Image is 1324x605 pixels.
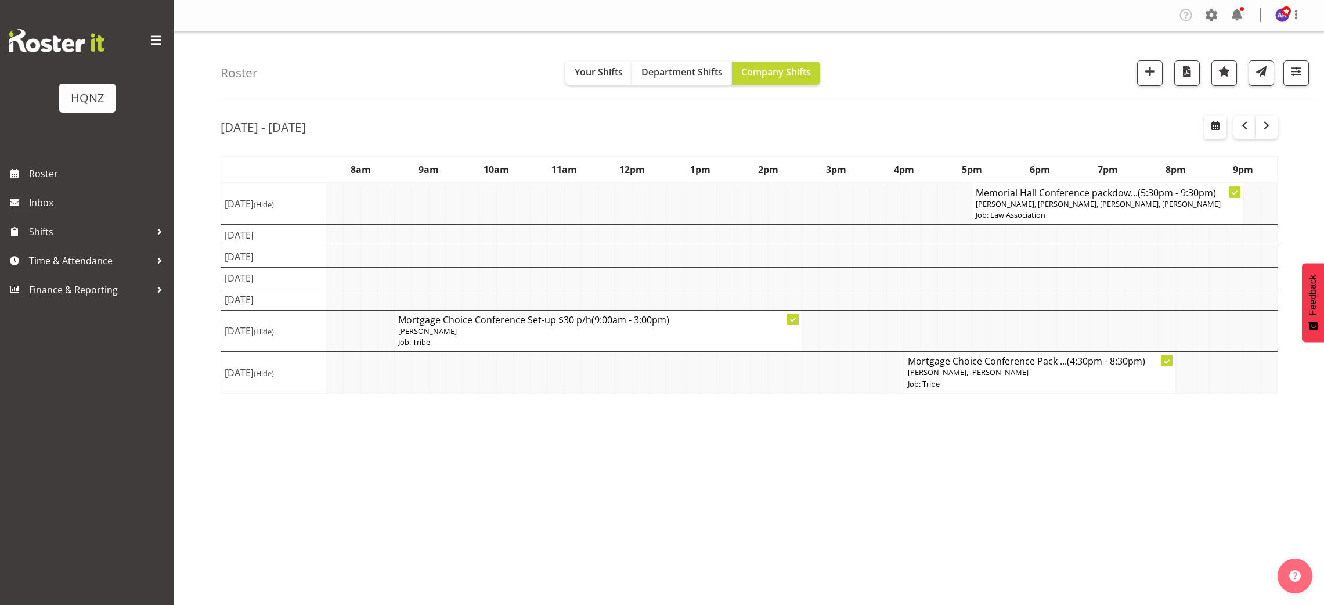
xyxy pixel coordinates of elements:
p: Job: Tribe [908,379,1172,390]
th: 3pm [802,156,870,183]
th: 6pm [1006,156,1074,183]
span: Shifts [29,223,151,240]
th: 2pm [734,156,802,183]
img: alanna-haysmith10795.jpg [1275,8,1289,22]
span: (4:30pm - 8:30pm) [1067,355,1145,368]
button: Select a specific date within the roster. [1204,116,1226,139]
span: Department Shifts [641,66,723,78]
span: [PERSON_NAME], [PERSON_NAME], [PERSON_NAME], [PERSON_NAME] [976,199,1221,209]
th: 1pm [666,156,734,183]
th: 8am [327,156,395,183]
span: (Hide) [254,199,274,210]
span: Finance & Reporting [29,281,151,298]
th: 5pm [938,156,1006,183]
th: 11am [531,156,598,183]
h4: Roster [221,66,258,80]
h2: [DATE] - [DATE] [221,120,306,135]
button: Highlight an important date within the roster. [1211,60,1237,86]
span: (5:30pm - 9:30pm) [1138,186,1216,199]
span: (Hide) [254,368,274,379]
div: HQNZ [71,89,104,107]
td: [DATE] [221,225,327,246]
span: Your Shifts [575,66,623,78]
span: (9:00am - 3:00pm) [591,314,669,326]
span: [PERSON_NAME] [398,326,457,336]
th: 12pm [598,156,666,183]
td: [DATE] [221,183,327,225]
th: 9pm [1210,156,1278,183]
th: 9am [395,156,463,183]
th: 8pm [1142,156,1210,183]
span: (Hide) [254,326,274,337]
button: Send a list of all shifts for the selected filtered period to all rostered employees. [1249,60,1274,86]
span: Feedback [1308,275,1318,315]
button: Company Shifts [732,62,820,85]
span: Time & Attendance [29,252,151,269]
th: 4pm [870,156,938,183]
p: Job: Law Association [976,210,1240,221]
button: Feedback - Show survey [1302,263,1324,342]
img: help-xxl-2.png [1289,570,1301,582]
td: [DATE] [221,289,327,311]
td: [DATE] [221,311,327,352]
span: Company Shifts [741,66,811,78]
span: [PERSON_NAME], [PERSON_NAME] [908,367,1029,377]
th: 10am [463,156,531,183]
button: Download a PDF of the roster according to the set date range. [1174,60,1200,86]
span: Roster [29,165,168,182]
button: Filter Shifts [1283,60,1309,86]
span: Inbox [29,194,168,211]
img: Rosterit website logo [9,29,104,52]
td: [DATE] [221,268,327,289]
h4: Memorial Hall Conference packdow... [976,187,1240,199]
td: [DATE] [221,246,327,268]
th: 7pm [1074,156,1142,183]
p: Job: Tribe [398,337,798,348]
td: [DATE] [221,352,327,393]
button: Department Shifts [632,62,732,85]
h4: Mortgage Choice Conference Set-up $30 p/h [398,314,798,326]
h4: Mortgage Choice Conference Pack ... [908,355,1172,367]
button: Your Shifts [565,62,632,85]
button: Add a new shift [1137,60,1163,86]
